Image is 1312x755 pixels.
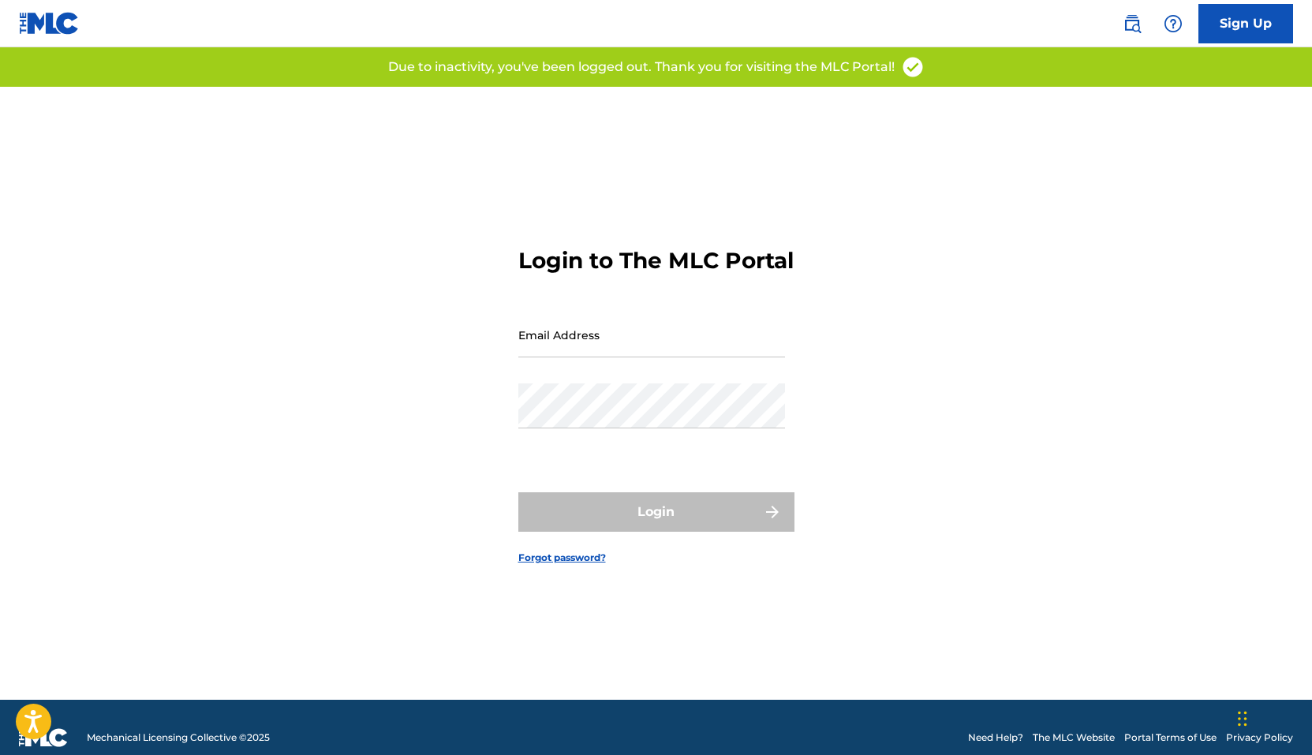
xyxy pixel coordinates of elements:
img: MLC Logo [19,12,80,35]
a: Privacy Policy [1226,731,1293,745]
a: Need Help? [968,731,1023,745]
div: Help [1157,8,1189,39]
div: Drag [1238,695,1247,742]
img: logo [19,728,68,747]
h3: Login to The MLC Portal [518,247,794,275]
a: Public Search [1116,8,1148,39]
a: Sign Up [1198,4,1293,43]
a: The MLC Website [1033,731,1115,745]
img: help [1164,14,1183,33]
a: Forgot password? [518,551,606,565]
a: Portal Terms of Use [1124,731,1217,745]
iframe: Chat Widget [1233,679,1312,755]
img: access [901,55,925,79]
p: Due to inactivity, you've been logged out. Thank you for visiting the MLC Portal! [388,58,895,77]
span: Mechanical Licensing Collective © 2025 [87,731,270,745]
img: search [1123,14,1142,33]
